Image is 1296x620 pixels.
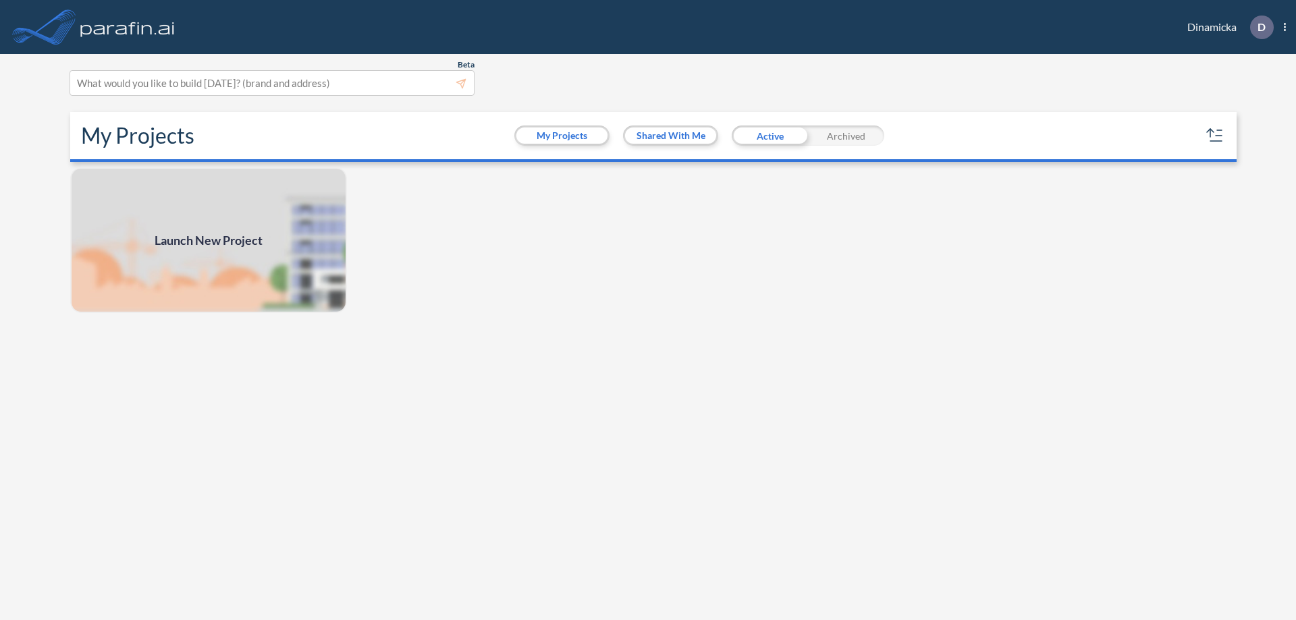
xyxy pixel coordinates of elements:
[732,125,808,146] div: Active
[78,13,178,40] img: logo
[70,167,347,313] img: add
[516,128,607,144] button: My Projects
[1167,16,1286,39] div: Dinamicka
[1258,21,1266,33] p: D
[808,125,884,146] div: Archived
[81,123,194,148] h2: My Projects
[155,231,263,250] span: Launch New Project
[458,59,475,70] span: Beta
[625,128,716,144] button: Shared With Me
[70,167,347,313] a: Launch New Project
[1204,125,1226,146] button: sort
